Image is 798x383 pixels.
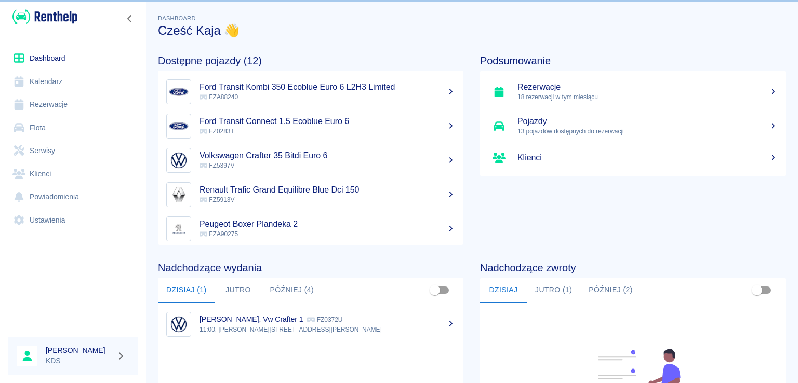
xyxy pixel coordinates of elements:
[480,143,786,172] a: Klienci
[169,314,189,334] img: Image
[158,23,786,38] h3: Cześć Kaja 👋
[122,12,138,25] button: Zwiń nawigację
[8,93,138,116] a: Rezerwacje
[169,219,189,239] img: Image
[480,278,527,303] button: Dzisiaj
[480,54,786,67] h4: Podsumowanie
[527,278,580,303] button: Jutro (1)
[46,355,112,366] p: KDS
[158,109,463,143] a: ImageFord Transit Connect 1.5 Ecoblue Euro 6 FZ0283T
[425,280,445,300] span: Pokaż przypisane tylko do mnie
[158,177,463,212] a: ImageRenault Trafic Grand Equilibre Blue Dci 150 FZ5913V
[169,151,189,170] img: Image
[8,8,77,25] a: Renthelp logo
[12,8,77,25] img: Renthelp logo
[158,54,463,67] h4: Dostępne pojazdy (12)
[480,109,786,143] a: Pojazdy13 pojazdów dostępnych do rezerwacji
[158,307,463,341] a: Image[PERSON_NAME], Vw Crafter 1 FZ0372U11:00, [PERSON_NAME][STREET_ADDRESS][PERSON_NAME]
[199,162,234,169] span: FZ5397V
[8,116,138,140] a: Flota
[747,280,767,300] span: Pokaż przypisane tylko do mnie
[215,278,262,303] button: Jutro
[199,151,455,161] h5: Volkswagen Crafter 35 Bitdi Euro 6
[480,75,786,109] a: Rezerwacje18 rezerwacji w tym miesiącu
[199,185,455,195] h5: Renault Trafic Grand Equilibre Blue Dci 150
[199,219,455,229] h5: Peugeot Boxer Plandeka 2
[480,262,786,274] h4: Nadchodzące zwroty
[517,153,777,163] h5: Klienci
[158,212,463,246] a: ImagePeugeot Boxer Plandeka 2 FZA90275
[199,82,455,92] h5: Ford Transit Kombi 350 Ecoblue Euro 6 L2H3 Limited
[517,82,777,92] h5: Rezerwacje
[199,230,238,238] span: FZA90275
[199,315,303,323] p: [PERSON_NAME], Vw Crafter 1
[517,127,777,136] p: 13 pojazdów dostępnych do rezerwacji
[307,316,342,323] p: FZ0372U
[8,209,138,232] a: Ustawienia
[158,75,463,109] a: ImageFord Transit Kombi 350 Ecoblue Euro 6 L2H3 Limited FZA88240
[158,143,463,177] a: ImageVolkswagen Crafter 35 Bitdi Euro 6 FZ5397V
[199,93,238,101] span: FZA88240
[169,116,189,136] img: Image
[199,116,455,127] h5: Ford Transit Connect 1.5 Ecoblue Euro 6
[199,325,455,334] p: 11:00, [PERSON_NAME][STREET_ADDRESS][PERSON_NAME]
[199,196,234,203] span: FZ5913V
[46,345,112,355] h6: [PERSON_NAME]
[580,278,641,303] button: Później (2)
[517,92,777,102] p: 18 rezerwacji w tym miesiącu
[517,116,777,127] h5: Pojazdy
[8,185,138,209] a: Powiadomienia
[8,47,138,70] a: Dashboard
[8,162,138,186] a: Klienci
[169,185,189,204] img: Image
[8,70,138,93] a: Kalendarz
[158,262,463,274] h4: Nadchodzące wydania
[262,278,323,303] button: Później (4)
[158,15,196,21] span: Dashboard
[8,139,138,162] a: Serwisy
[169,82,189,102] img: Image
[158,278,215,303] button: Dzisiaj (1)
[199,128,234,135] span: FZ0283T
